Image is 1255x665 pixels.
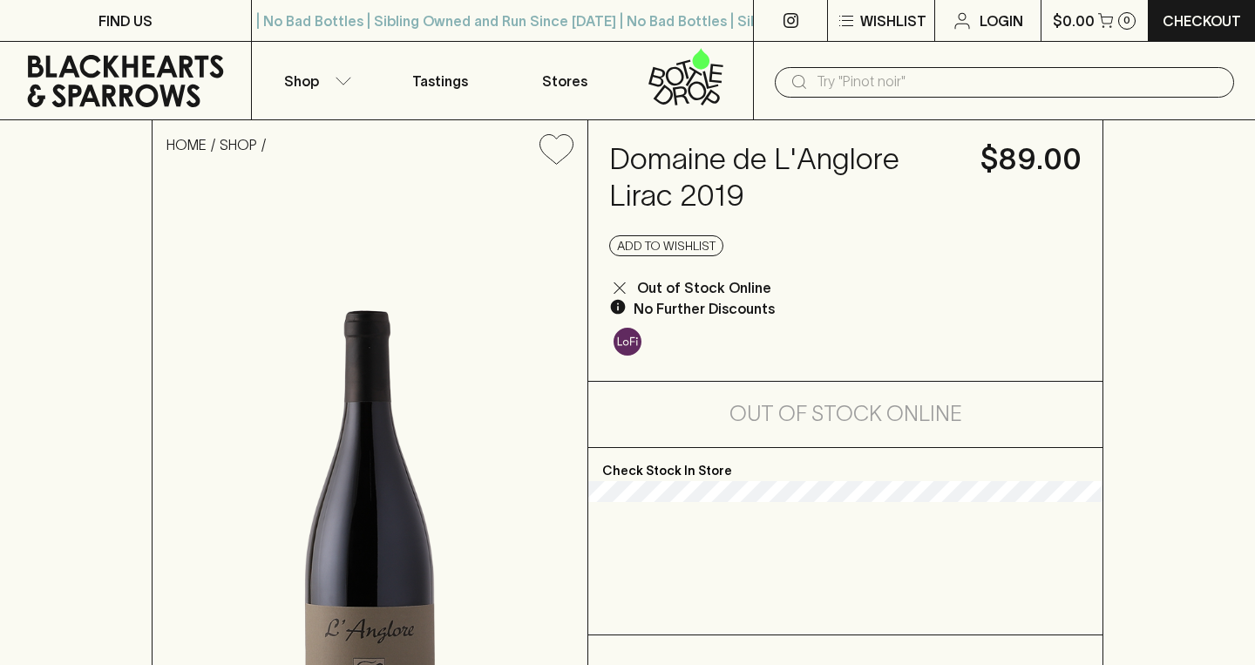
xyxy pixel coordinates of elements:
input: Try "Pinot noir" [817,68,1220,96]
h4: Domaine de L'Anglore Lirac 2019 [609,141,960,214]
p: Check Stock In Store [588,448,1102,481]
img: Lo-Fi [614,328,641,356]
a: Stores [503,42,628,119]
button: Add to wishlist [609,235,723,256]
p: FIND US [98,10,153,31]
p: Shop [284,71,319,92]
a: HOME [166,137,207,153]
p: $0.00 [1053,10,1095,31]
p: Tastings [412,71,468,92]
p: 0 [1123,16,1130,25]
p: Login [980,10,1023,31]
p: Out of Stock Online [637,277,771,298]
h5: Out of Stock Online [729,400,962,428]
a: SHOP [220,137,257,153]
button: Add to wishlist [533,127,580,172]
p: Checkout [1163,10,1241,31]
button: Shop [252,42,377,119]
p: Stores [542,71,587,92]
p: No Further Discounts [634,298,775,319]
h4: $89.00 [980,141,1082,178]
a: Tastings [377,42,503,119]
p: Wishlist [860,10,926,31]
a: Some may call it natural, others minimum intervention, either way, it’s hands off & maybe even a ... [609,323,646,360]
